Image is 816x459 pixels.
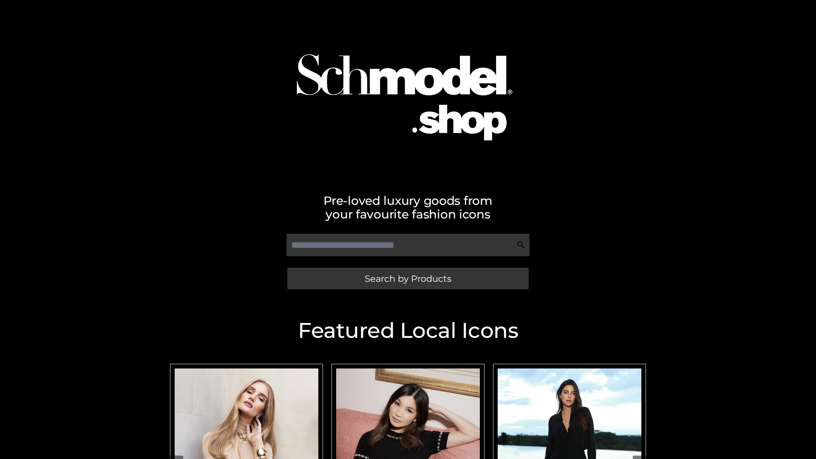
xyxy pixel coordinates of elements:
span: Search by Products [365,274,451,283]
h2: Pre-loved luxury goods from your favourite fashion icons [166,194,650,221]
h2: Featured Local Icons​ [166,320,650,341]
a: Search by Products [287,268,529,289]
img: Search Icon [517,241,525,249]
